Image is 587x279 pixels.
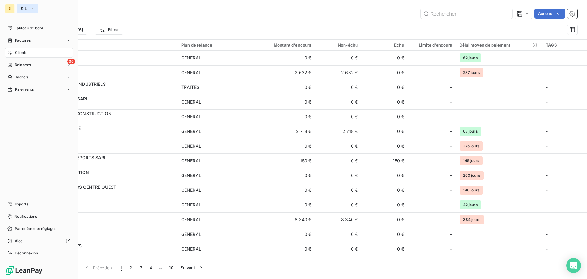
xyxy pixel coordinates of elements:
[253,139,315,153] td: 0 €
[546,202,548,207] span: -
[253,183,315,198] td: 0 €
[450,70,452,76] span: -
[460,68,483,77] span: 287 jours
[42,190,174,196] span: 210261
[361,153,408,168] td: 150 €
[450,128,452,134] span: -
[42,131,174,138] span: 212174
[315,109,362,124] td: 0 €
[450,172,452,179] span: -
[42,58,174,64] span: 145751
[319,43,358,47] div: Non-échu
[460,156,483,165] span: 145 jours
[315,124,362,139] td: 2 718 €
[421,9,512,19] input: Rechercher
[450,99,452,105] span: -
[80,261,117,274] button: Précédent
[15,251,38,256] span: Déconnexion
[42,87,174,93] span: 143223
[136,261,146,274] button: 3
[361,227,408,242] td: 0 €
[546,43,583,47] div: TAGS
[14,214,37,219] span: Notifications
[253,227,315,242] td: 0 €
[42,205,174,211] span: 211551
[253,153,315,168] td: 150 €
[450,187,452,193] span: -
[546,158,548,163] span: -
[460,186,483,195] span: 146 jours
[365,43,404,47] div: Échu
[15,87,34,92] span: Paiements
[460,141,483,151] span: 275 jours
[181,114,201,120] div: GENERAL
[253,51,315,65] td: 0 €
[126,261,136,274] button: 2
[460,200,481,209] span: 42 jours
[253,212,315,227] td: 8 340 €
[15,202,28,207] span: Imports
[460,43,538,47] div: Délai moyen de paiement
[15,38,31,43] span: Factures
[361,168,408,183] td: 0 €
[546,217,548,222] span: -
[181,158,201,164] div: GENERAL
[181,202,201,208] div: GENERAL
[566,258,581,273] div: Open Intercom Messenger
[15,25,43,31] span: Tableau de bord
[361,65,408,80] td: 0 €
[450,231,452,237] span: -
[42,249,174,255] span: 145079
[146,261,156,274] button: 4
[253,95,315,109] td: 0 €
[181,99,201,105] div: GENERAL
[450,114,452,120] span: -
[181,246,201,252] div: GENERAL
[546,173,548,178] span: -
[156,263,165,273] span: …
[450,217,452,223] span: -
[450,246,452,252] span: -
[253,124,315,139] td: 2 718 €
[117,261,126,274] button: 1
[253,242,315,256] td: 0 €
[181,43,249,47] div: Plan de relance
[460,171,484,180] span: 200 jours
[361,51,408,65] td: 0 €
[181,172,201,179] div: GENERAL
[460,53,481,62] span: 62 jours
[315,65,362,80] td: 2 632 €
[546,99,548,104] span: -
[181,128,201,134] div: GENERAL
[42,117,174,123] span: 145047
[67,59,75,64] span: 30
[253,80,315,95] td: 0 €
[460,127,481,136] span: 67 jours
[42,234,174,240] span: 145328
[450,55,452,61] span: -
[42,146,174,152] span: 144988
[361,109,408,124] td: 0 €
[546,143,548,149] span: -
[361,212,408,227] td: 0 €
[181,70,201,76] div: GENERAL
[257,43,311,47] div: Montant d'encours
[450,158,452,164] span: -
[253,168,315,183] td: 0 €
[5,236,73,246] a: Aide
[15,74,28,80] span: Tâches
[450,202,452,208] span: -
[315,80,362,95] td: 0 €
[253,65,315,80] td: 2 632 €
[181,143,201,149] div: GENERAL
[315,168,362,183] td: 0 €
[15,62,31,68] span: Relances
[546,129,548,134] span: -
[15,50,27,55] span: Clients
[460,215,484,224] span: 384 jours
[165,261,177,274] button: 10
[315,212,362,227] td: 8 340 €
[315,95,362,109] td: 0 €
[42,184,116,190] span: AD POIDS LOURDS CENTRE OUEST
[315,51,362,65] td: 0 €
